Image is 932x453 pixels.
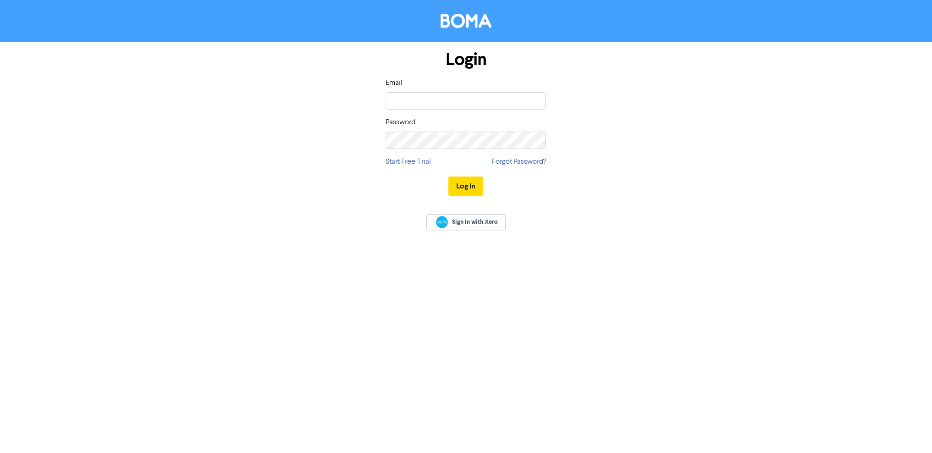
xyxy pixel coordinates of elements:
img: BOMA Logo [441,14,491,28]
a: Forgot Password? [492,156,546,167]
button: Log In [448,177,483,196]
span: Sign In with Xero [452,218,498,226]
label: Password [386,117,415,128]
a: Sign In with Xero [426,214,505,230]
a: Start Free Trial [386,156,431,167]
label: Email [386,77,403,88]
iframe: Chat Widget [886,409,932,453]
h1: Login [386,49,546,70]
img: Xero logo [436,216,448,228]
